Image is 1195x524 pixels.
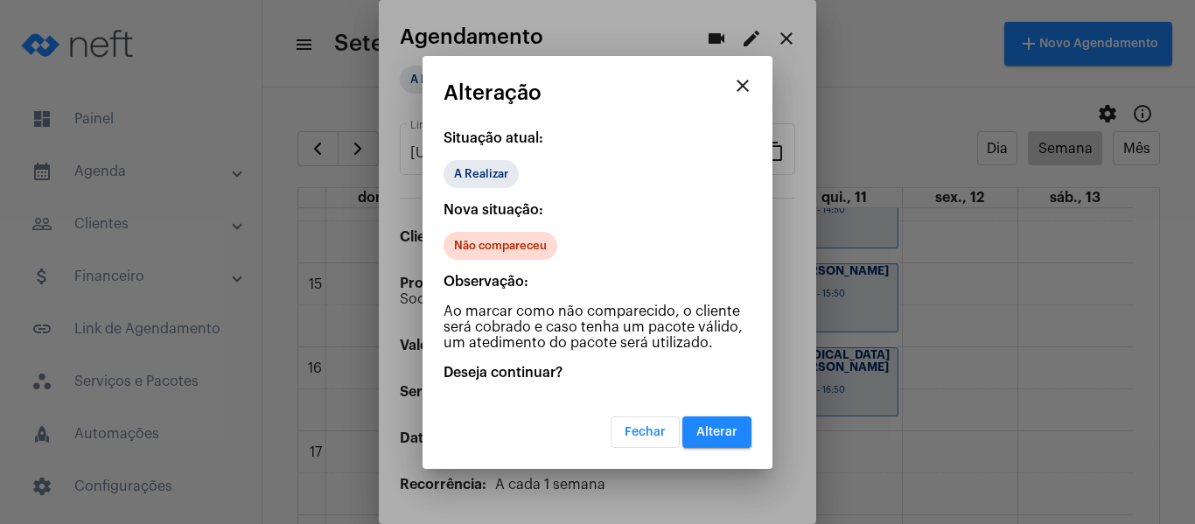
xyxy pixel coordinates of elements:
p: Situação atual: [444,130,751,146]
mat-chip: A Realizar [444,160,519,188]
p: Nova situação: [444,202,751,218]
p: Ao marcar como não comparecido, o cliente será cobrado e caso tenha um pacote válido, um atedimen... [444,304,751,351]
mat-chip: Não compareceu [444,232,557,260]
button: Fechar [611,416,680,448]
p: Observação: [444,274,751,290]
mat-icon: close [732,75,753,96]
button: Alterar [682,416,751,448]
span: Fechar [625,426,666,438]
span: Alterar [696,426,737,438]
p: Deseja continuar? [444,365,751,381]
span: Alteração [444,81,542,104]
